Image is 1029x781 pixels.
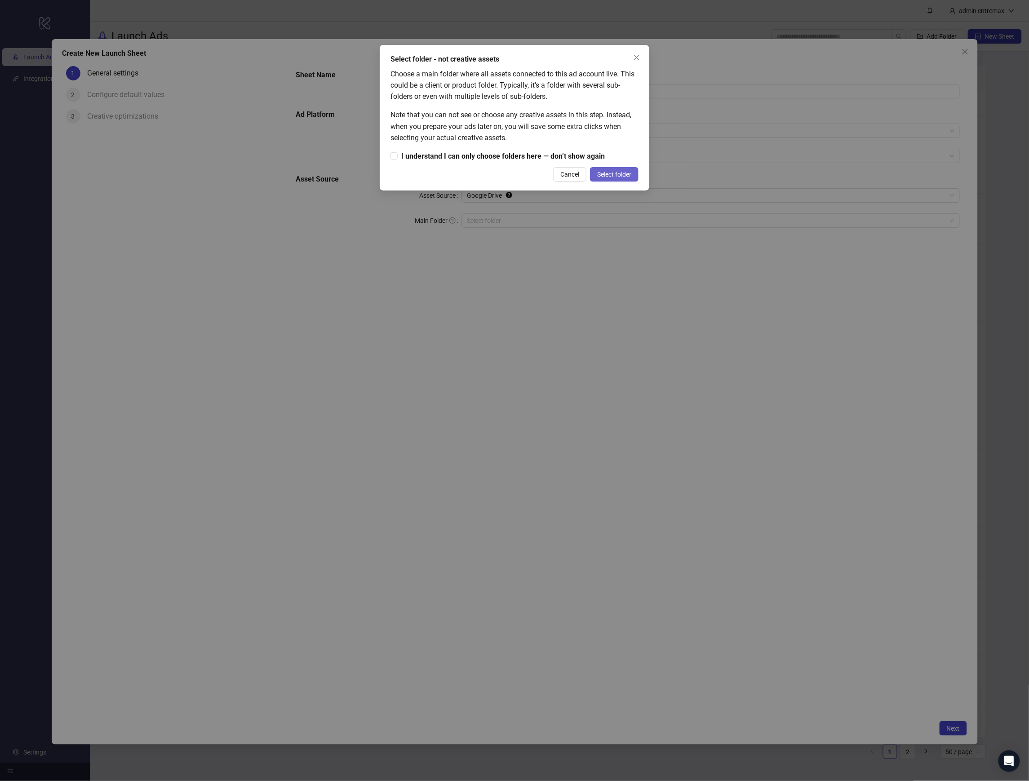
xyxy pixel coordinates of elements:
button: Cancel [553,167,586,182]
div: Select folder - not creative assets [390,54,639,65]
div: Open Intercom Messenger [998,750,1020,772]
div: Choose a main folder where all assets connected to this ad account live. This could be a client o... [390,68,639,102]
span: I understand I can only choose folders here — don’t show again [398,151,608,162]
button: Close [630,50,644,65]
span: Select folder [597,171,631,178]
button: Select folder [590,167,639,182]
span: close [633,54,640,61]
span: Cancel [560,171,579,178]
div: Note that you can not see or choose any creative assets in this step. Instead, when you prepare y... [390,109,639,143]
